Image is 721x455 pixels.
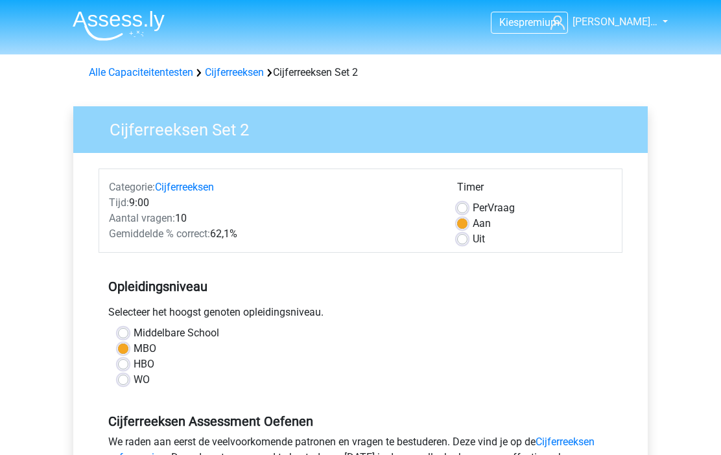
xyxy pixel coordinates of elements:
span: Kies [499,16,519,29]
a: [PERSON_NAME]… [545,14,659,30]
span: Per [473,202,488,214]
a: Cijferreeksen [155,181,214,193]
span: Tijd: [109,196,129,209]
div: 62,1% [99,226,447,242]
span: [PERSON_NAME]… [573,16,657,28]
div: Selecteer het hoogst genoten opleidingsniveau. [99,305,622,325]
div: 10 [99,211,447,226]
label: Aan [473,216,491,231]
div: Cijferreeksen Set 2 [84,65,637,80]
h3: Cijferreeksen Set 2 [94,115,638,140]
label: Uit [473,231,485,247]
label: MBO [134,341,156,356]
h5: Cijferreeksen Assessment Oefenen [108,414,613,429]
img: Assessly [73,10,165,41]
span: premium [519,16,560,29]
div: Timer [457,180,612,200]
a: Alle Capaciteitentesten [89,66,193,78]
span: Aantal vragen: [109,212,175,224]
label: Vraag [473,200,515,216]
div: 9:00 [99,195,447,211]
a: Cijferreeksen [205,66,264,78]
span: Categorie: [109,181,155,193]
a: Kiespremium [491,14,567,31]
label: HBO [134,356,154,372]
span: Gemiddelde % correct: [109,227,210,240]
h5: Opleidingsniveau [108,274,613,299]
label: Middelbare School [134,325,219,341]
label: WO [134,372,150,388]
